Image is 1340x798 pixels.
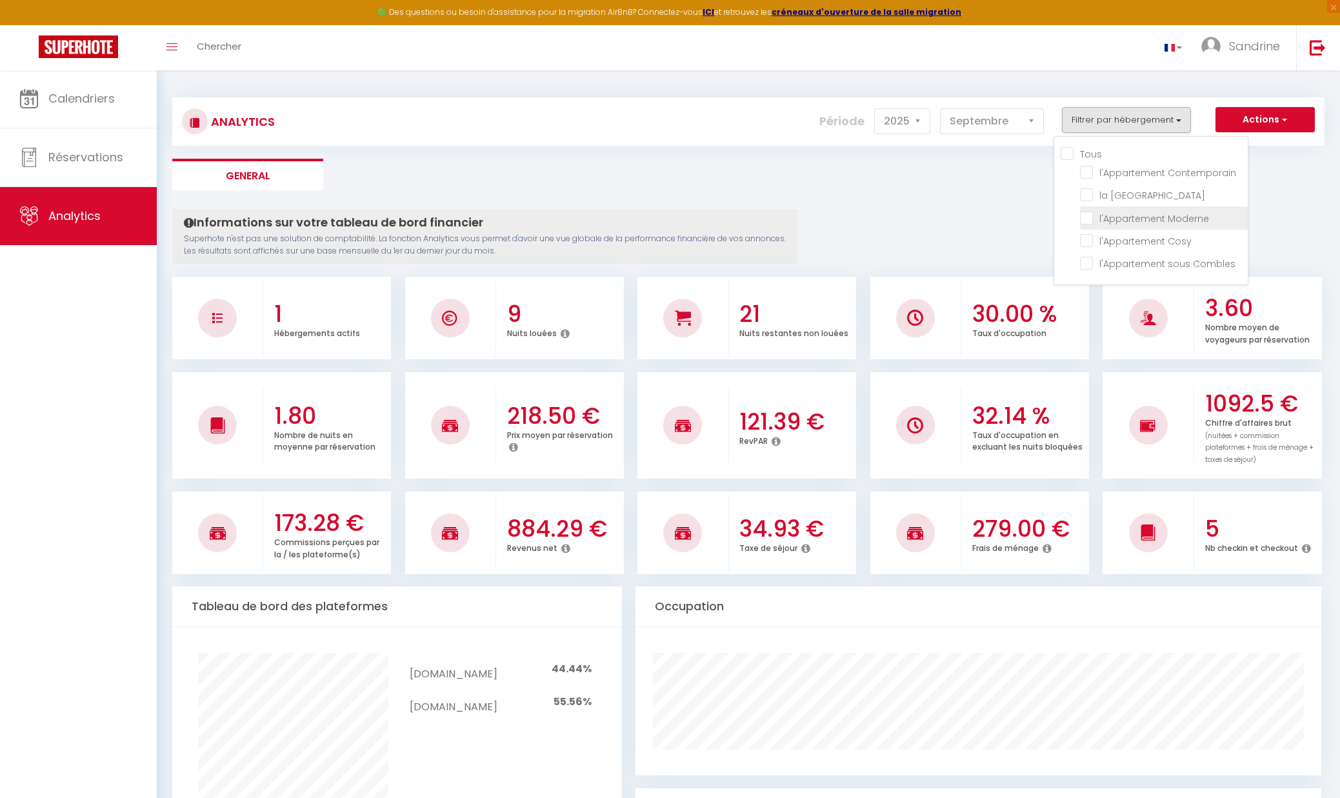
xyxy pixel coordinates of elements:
[274,301,388,328] h3: 1
[507,325,557,339] p: Nuits louées
[1205,415,1314,465] p: Chiffre d'affaires brut
[507,301,621,328] h3: 9
[907,417,923,434] img: NO IMAGE
[1099,212,1209,225] span: l'Appartement Moderne
[507,515,621,543] h3: 884.29 €
[1205,319,1310,345] p: Nombre moyen de voyageurs par réservation
[1099,257,1235,270] span: l'Appartement sous Combles
[410,653,497,686] td: [DOMAIN_NAME]
[1201,37,1221,56] img: ...
[739,540,797,554] p: Taxe de séjour
[1229,38,1280,54] span: Sandrine
[197,39,241,53] span: Chercher
[635,586,1321,627] div: Occupation
[172,586,622,627] div: Tableau de bord des plateformes
[1140,418,1156,434] img: NO IMAGE
[1205,390,1319,417] h3: 1092.5 €
[1205,431,1314,465] span: (nuitées + commission plateformes + frais de ménage + taxes de séjour)
[1205,295,1319,322] h3: 3.60
[212,313,223,323] img: NO IMAGE
[410,685,497,718] td: [DOMAIN_NAME]
[772,6,961,17] a: créneaux d'ouverture de la salle migration
[819,107,865,135] label: Période
[507,427,613,441] p: Prix moyen par réservation
[703,6,714,17] a: ICI
[972,540,1039,554] p: Frais de ménage
[507,403,621,430] h3: 218.50 €
[1310,39,1326,55] img: logout
[187,25,251,70] a: Chercher
[274,427,375,453] p: Nombre de nuits en moyenne par réservation
[39,35,118,58] img: Super Booking
[739,325,848,339] p: Nuits restantes non louées
[1099,235,1192,248] span: l'Appartement Cosy
[274,534,379,560] p: Commissions perçues par la / les plateforme(s)
[48,208,101,224] span: Analytics
[1215,107,1315,133] button: Actions
[1205,515,1319,543] h3: 5
[48,90,115,106] span: Calendriers
[972,325,1046,339] p: Taux d'occupation
[172,159,323,190] li: General
[507,540,557,554] p: Revenus net
[739,433,768,446] p: RevPAR
[208,107,275,136] h3: Analytics
[10,5,49,44] button: Ouvrir le widget de chat LiveChat
[552,661,592,676] span: 44.44%
[184,215,786,230] h4: Informations sur votre tableau de bord financier
[554,694,592,709] span: 55.56%
[274,403,388,430] h3: 1.80
[739,408,853,435] h3: 121.39 €
[739,515,853,543] h3: 34.93 €
[972,403,1086,430] h3: 32.14 %
[972,427,1083,453] p: Taux d'occupation en excluant les nuits bloquées
[184,233,786,257] p: Superhote n'est pas une solution de comptabilité. La fonction Analytics vous permet d'avoir une v...
[972,301,1086,328] h3: 30.00 %
[1192,25,1296,70] a: ... Sandrine
[274,325,360,339] p: Hébergements actifs
[274,510,388,537] h3: 173.28 €
[739,301,853,328] h3: 21
[1205,540,1298,554] p: Nb checkin et checkout
[972,515,1086,543] h3: 279.00 €
[48,149,123,165] span: Réservations
[1062,107,1191,133] button: Filtrer par hébergement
